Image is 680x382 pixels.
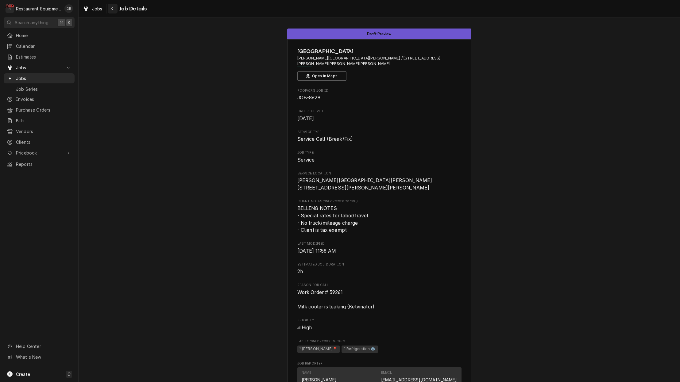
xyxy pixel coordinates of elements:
[4,94,75,104] a: Invoices
[4,30,75,40] a: Home
[297,205,462,234] span: [object Object]
[4,17,75,28] button: Search anything⌘K
[297,136,462,143] span: Service Type
[4,116,75,126] a: Bills
[297,262,462,275] div: Estimated Job Duration
[68,19,71,26] span: K
[16,354,71,360] span: What's New
[297,88,462,93] span: Roopairs Job ID
[297,269,303,274] span: 2h
[4,126,75,136] a: Vendors
[297,88,462,101] div: Roopairs Job ID
[381,370,392,375] div: Email
[16,32,71,39] span: Home
[297,339,462,344] span: Labels
[297,247,462,255] span: Last Modified
[297,47,462,55] span: Name
[16,96,71,102] span: Invoices
[297,318,462,331] div: Priority
[59,19,64,26] span: ⌘
[297,199,462,234] div: [object Object]
[297,171,462,192] div: Service Location
[323,200,357,203] span: (Only Visible to You)
[297,71,346,81] button: Open in Maps
[297,361,462,366] span: Job Reporter
[4,52,75,62] a: Estimates
[16,64,62,71] span: Jobs
[367,32,391,36] span: Draft Preview
[287,29,471,39] div: Status
[16,107,71,113] span: Purchase Orders
[297,241,462,254] div: Last Modified
[297,318,462,323] span: Priority
[16,75,71,82] span: Jobs
[16,372,30,377] span: Create
[297,345,462,354] span: [object Object]
[297,241,462,246] span: Last Modified
[16,150,62,156] span: Pricebook
[297,268,462,275] span: Estimated Job Duration
[6,4,14,13] div: Restaurant Equipment Diagnostics's Avatar
[16,161,71,167] span: Reports
[4,159,75,169] a: Reports
[297,157,315,163] span: Service
[297,248,336,254] span: [DATE] 11:58 AM
[68,371,71,377] span: C
[297,178,432,191] span: [PERSON_NAME][GEOGRAPHIC_DATA][PERSON_NAME] [STREET_ADDRESS][PERSON_NAME][PERSON_NAME]
[108,4,118,13] button: Navigate back
[297,116,314,121] span: [DATE]
[297,177,462,191] span: Service Location
[297,324,462,331] span: Priority
[297,95,320,101] span: JOB-8629
[4,41,75,51] a: Calendar
[342,346,378,353] span: ⁴ Refrigeration ❄️
[297,115,462,122] span: Date Received
[297,324,462,331] div: High
[16,54,71,60] span: Estimates
[4,137,75,147] a: Clients
[16,117,71,124] span: Bills
[302,370,311,375] div: Name
[297,136,353,142] span: Service Call (Break/Fix)
[297,283,462,288] span: Reason For Call
[310,339,344,343] span: (Only Visible to You)
[297,156,462,164] span: Job Type
[297,289,462,311] span: Reason For Call
[16,139,71,145] span: Clients
[4,105,75,115] a: Purchase Orders
[16,343,71,350] span: Help Center
[80,4,105,14] a: Jobs
[16,86,71,92] span: Job Series
[297,205,369,233] span: BILLING NOTES - Special rates for labor/travel - No truck/mileage charge - Client is tax exempt
[297,130,462,135] span: Service Type
[4,84,75,94] a: Job Series
[297,150,462,155] span: Job Type
[297,339,462,354] div: [object Object]
[297,130,462,143] div: Service Type
[297,289,375,310] span: Work Order # 59261 Milk cooler is leaking (Kelvinator)
[6,4,14,13] div: R
[15,19,48,26] span: Search anything
[297,55,462,67] span: Address
[4,148,75,158] a: Go to Pricebook
[297,109,462,114] span: Date Received
[297,94,462,101] span: Roopairs Job ID
[297,283,462,310] div: Reason For Call
[16,43,71,49] span: Calendar
[297,199,462,204] span: Client Notes
[297,262,462,267] span: Estimated Job Duration
[4,63,75,73] a: Go to Jobs
[92,6,102,12] span: Jobs
[4,341,75,351] a: Go to Help Center
[297,47,462,81] div: Client Information
[4,73,75,83] a: Jobs
[297,109,462,122] div: Date Received
[16,128,71,135] span: Vendors
[16,6,61,12] div: Restaurant Equipment Diagnostics
[297,346,340,353] span: ¹ [PERSON_NAME]📍
[64,4,73,13] div: GB
[64,4,73,13] div: Gary Beaver's Avatar
[4,352,75,362] a: Go to What's New
[297,150,462,163] div: Job Type
[118,5,147,13] span: Job Details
